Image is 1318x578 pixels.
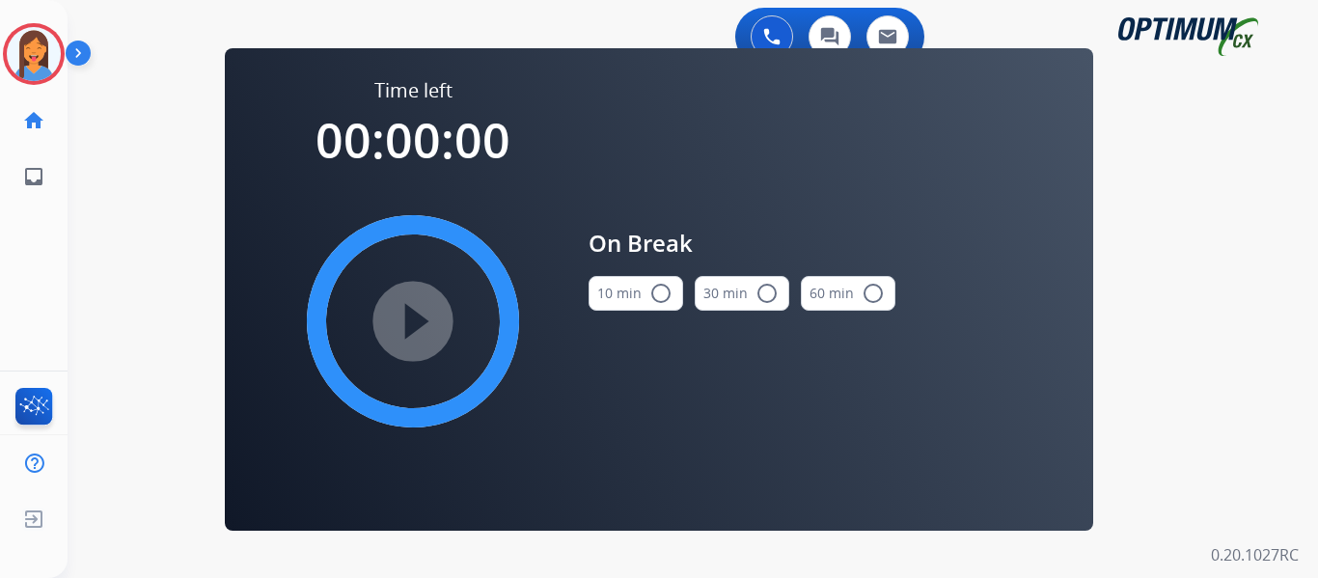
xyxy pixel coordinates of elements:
[7,27,61,81] img: avatar
[1211,543,1299,566] p: 0.20.1027RC
[755,282,779,305] mat-icon: radio_button_unchecked
[589,276,683,311] button: 10 min
[22,109,45,132] mat-icon: home
[862,282,885,305] mat-icon: radio_button_unchecked
[695,276,789,311] button: 30 min
[589,226,895,261] span: On Break
[22,165,45,188] mat-icon: inbox
[316,107,510,173] span: 00:00:00
[801,276,895,311] button: 60 min
[374,77,453,104] span: Time left
[649,282,673,305] mat-icon: radio_button_unchecked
